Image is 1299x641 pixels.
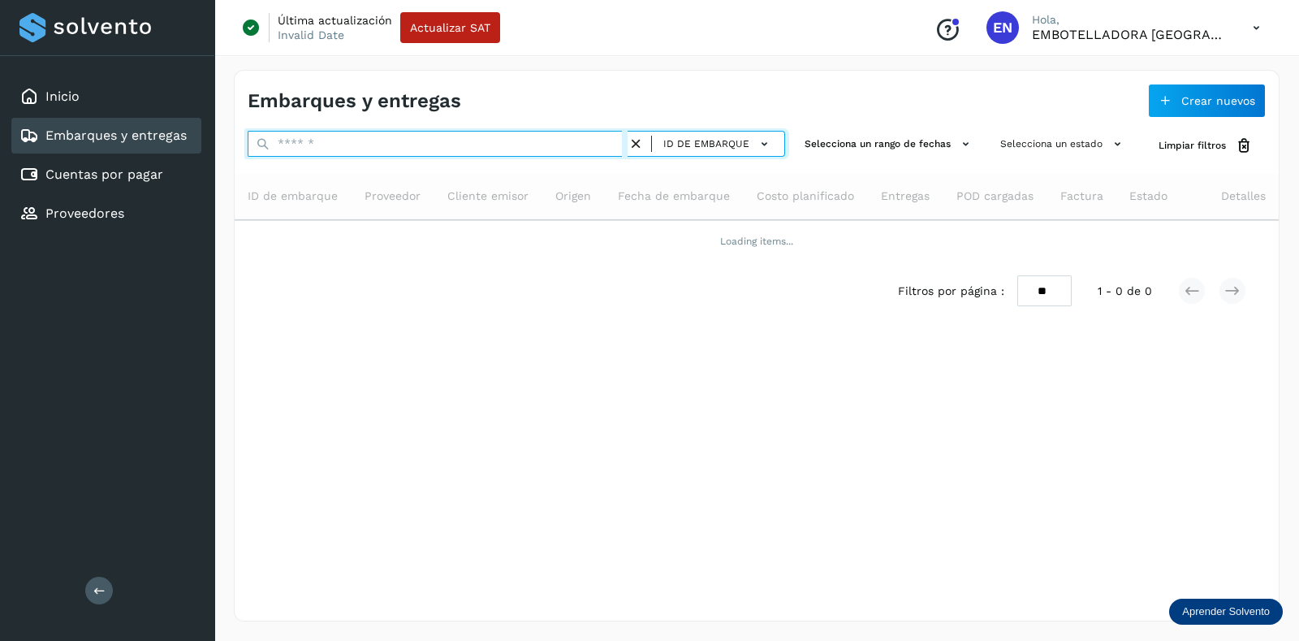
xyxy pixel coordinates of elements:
[45,89,80,104] a: Inicio
[248,89,461,113] h4: Embarques y entregas
[618,188,730,205] span: Fecha de embarque
[994,131,1133,158] button: Selecciona un estado
[11,196,201,232] div: Proveedores
[278,28,344,42] p: Invalid Date
[1060,188,1103,205] span: Factura
[898,283,1004,300] span: Filtros por página :
[410,22,490,33] span: Actualizar SAT
[278,13,392,28] p: Última actualización
[365,188,421,205] span: Proveedor
[400,12,500,43] button: Actualizar SAT
[1146,131,1266,161] button: Limpiar filtros
[658,132,778,156] button: ID de embarque
[881,188,930,205] span: Entregas
[1032,13,1227,27] p: Hola,
[956,188,1034,205] span: POD cargadas
[1181,95,1255,106] span: Crear nuevos
[1148,84,1266,118] button: Crear nuevos
[1032,27,1227,42] p: EMBOTELLADORA NIAGARA DE MEXICO
[11,118,201,154] div: Embarques y entregas
[45,167,163,182] a: Cuentas por pagar
[1182,605,1270,618] p: Aprender Solvento
[1098,283,1152,300] span: 1 - 0 de 0
[248,188,338,205] span: ID de embarque
[45,128,187,143] a: Embarques y entregas
[1159,138,1226,153] span: Limpiar filtros
[798,131,981,158] button: Selecciona un rango de fechas
[1221,188,1266,205] span: Detalles
[235,220,1279,262] td: Loading items...
[555,188,591,205] span: Origen
[1129,188,1167,205] span: Estado
[1169,599,1283,625] div: Aprender Solvento
[45,206,124,221] a: Proveedores
[11,79,201,115] div: Inicio
[663,136,749,151] span: ID de embarque
[757,188,854,205] span: Costo planificado
[447,188,529,205] span: Cliente emisor
[11,157,201,193] div: Cuentas por pagar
